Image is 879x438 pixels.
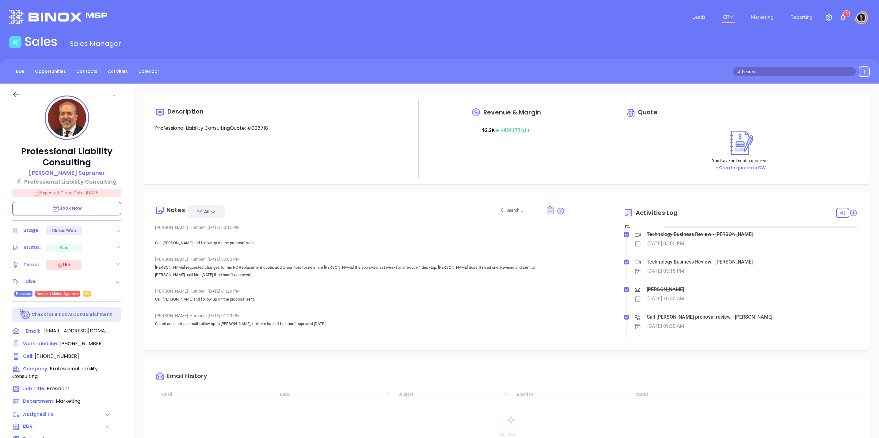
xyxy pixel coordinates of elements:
img: iconSetting [825,14,832,21]
a: Opportunities [31,66,70,77]
span: Work Landline : [23,340,58,347]
a: Professional Liability Consulting [12,178,121,186]
div: Technology Business Review - [PERSON_NAME] [647,230,753,239]
a: CRM [720,11,736,23]
span: Marketing [56,398,80,405]
span: BDR: [23,423,55,431]
img: profile-user [48,99,86,137]
div: Won [60,243,68,253]
div: Hot [57,261,70,268]
div: [DATE] 03:00 PM [647,239,684,248]
span: | [206,257,207,262]
span: [PHONE_NUMBER] [35,353,79,360]
div: [DATE] 10:35 AM [647,294,684,303]
span: | [206,313,207,318]
div: Stage: [23,226,40,235]
p: Professional Liability ConsultingQuote: #008718 [155,125,389,132]
div: Closed/Won [52,226,76,235]
span: President [47,385,70,392]
p: Expected Close Date: [DATE] [12,189,121,197]
a: Calendar [135,66,163,77]
a: Reporting [788,11,815,23]
div: Status: [23,243,41,252]
span: Cell : [23,353,33,359]
img: iconNotification [839,14,847,21]
p: [PERSON_NAME] Supraner [29,169,105,177]
span: Sales Manager [70,39,121,48]
span: 5 [846,12,848,16]
sup: 5 [843,11,850,17]
span: search [736,69,741,74]
span: Book Now [52,205,82,211]
span: $ 468 (79%) [496,127,531,133]
p: [PERSON_NAME] requested changes for his PC Replacement quote, add 2 monitors for new hire [PERSON... [155,264,565,279]
p: $ 2.2K [482,125,531,136]
span: Company: [23,365,48,372]
p: Called and sent an email follow up to [PERSON_NAME], call him back if he hasn't approved [DATE] [155,320,565,328]
input: Search… [742,68,852,75]
span: Quote [638,108,658,116]
span: Decision Maker, Approver [36,290,79,297]
span: Assigned To: [23,411,55,418]
span: [PHONE_NUMBER] [59,340,104,347]
div: Notes [166,207,185,213]
span: Activities Log [636,210,678,216]
span: Email: [26,327,40,335]
div: [PERSON_NAME] Humber [DATE] 02:03 PM [155,255,565,264]
a: Activities [104,66,131,77]
div: Technology Business Review - [PERSON_NAME] [647,257,753,267]
a: + Create quote on CW [715,164,766,171]
span: + Create quote on CW [715,165,766,171]
input: Search... [506,207,539,214]
span: Department: [23,398,55,404]
span: | [206,225,207,230]
p: Call [PERSON_NAME] and follow up on the proposal sent. [155,239,565,247]
div: [DATE] 09:30 AM [647,322,684,331]
div: Temp: [23,260,39,269]
img: Circle dollar [626,108,636,118]
a: Contacts [73,66,101,77]
span: Revenue & Margin [483,109,541,115]
div: Call [PERSON_NAME] proposal review - [PERSON_NAME] [647,313,772,322]
img: Create on CWSell [724,128,757,157]
span: | [206,289,207,294]
p: Professional Liability Consulting [12,146,121,168]
a: [PERSON_NAME] Supraner [29,169,105,178]
div: [PERSON_NAME] Humber [DATE] 01:29 PM [155,311,565,320]
a: Leads [690,11,708,23]
div: [PERSON_NAME] Humber [DATE] 01:29 PM [155,286,565,296]
span: Professional Liability Consulting [12,365,98,380]
p: Check for Binox AI Data Enrichment [32,311,112,318]
a: Marketing [748,11,776,23]
div: [PERSON_NAME] [647,285,684,294]
img: logo [9,10,107,24]
div: Label: [23,277,38,286]
p: You have not sent a quote yet [712,157,769,164]
img: user [856,13,866,22]
div: 0 % [623,223,656,230]
span: Prospect [16,290,31,297]
span: Description [167,107,204,116]
span: All [204,208,209,215]
span: [EMAIL_ADDRESS][DOMAIN_NAME] [44,327,108,335]
span: Job Title: [23,385,45,392]
div: Email History [166,373,207,381]
span: NY [84,290,89,297]
img: Ai-Enrich-DaqCidB-.svg [20,309,31,320]
div: [DATE] 03:15 PM [647,267,684,276]
p: Call [PERSON_NAME] and follow up on the proposal sent. [155,296,565,303]
h1: Sales [25,34,58,49]
div: [PERSON_NAME] Humber [DATE] 03:15 PM [155,223,565,232]
a: BDR [12,66,28,77]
